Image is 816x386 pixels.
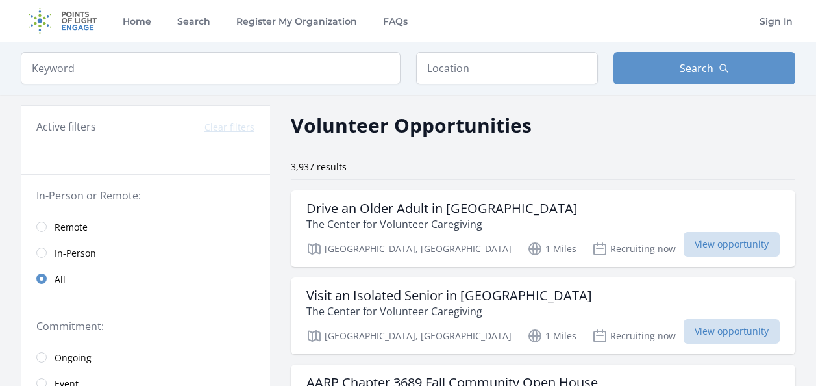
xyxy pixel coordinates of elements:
p: Recruiting now [592,241,676,257]
p: [GEOGRAPHIC_DATA], [GEOGRAPHIC_DATA] [306,328,512,344]
h2: Volunteer Opportunities [291,110,532,140]
p: 1 Miles [527,241,576,257]
p: The Center for Volunteer Caregiving [306,216,578,232]
p: 1 Miles [527,328,576,344]
span: Ongoing [55,352,92,365]
h3: Drive an Older Adult in [GEOGRAPHIC_DATA] [306,201,578,216]
a: Remote [21,214,270,240]
a: Ongoing [21,344,270,370]
a: In-Person [21,240,270,266]
legend: Commitment: [36,318,254,334]
span: In-Person [55,247,96,260]
span: All [55,273,66,286]
legend: In-Person or Remote: [36,188,254,203]
span: Remote [55,221,88,234]
a: Drive an Older Adult in [GEOGRAPHIC_DATA] The Center for Volunteer Caregiving [GEOGRAPHIC_DATA], ... [291,190,795,267]
input: Location [416,52,598,84]
h3: Active filters [36,119,96,135]
input: Keyword [21,52,401,84]
span: View opportunity [684,319,780,344]
span: View opportunity [684,232,780,257]
span: 3,937 results [291,161,347,173]
p: [GEOGRAPHIC_DATA], [GEOGRAPHIC_DATA] [306,241,512,257]
a: All [21,266,270,292]
h3: Visit an Isolated Senior in [GEOGRAPHIC_DATA] [306,288,592,303]
button: Clear filters [204,121,254,134]
p: The Center for Volunteer Caregiving [306,303,592,319]
a: Visit an Isolated Senior in [GEOGRAPHIC_DATA] The Center for Volunteer Caregiving [GEOGRAPHIC_DAT... [291,277,795,354]
button: Search [613,52,795,84]
span: Search [680,60,713,76]
p: Recruiting now [592,328,676,344]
